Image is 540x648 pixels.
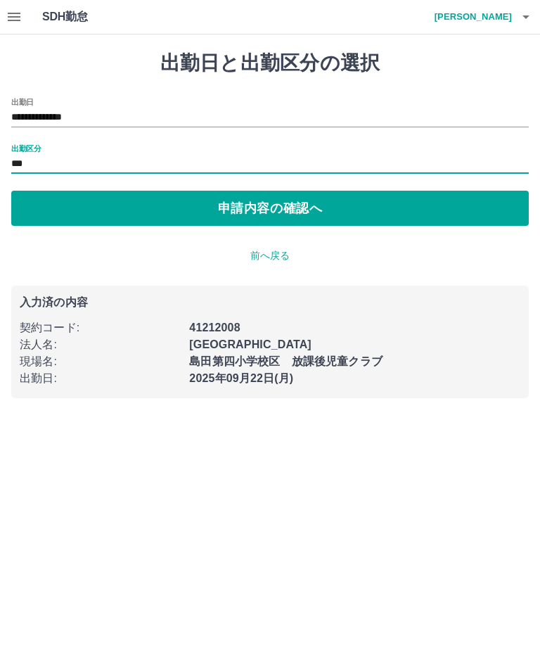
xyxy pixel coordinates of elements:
label: 出勤区分 [11,143,41,153]
b: 41212008 [189,322,240,333]
p: 前へ戻る [11,248,529,263]
p: 契約コード : [20,319,181,336]
p: 現場名 : [20,353,181,370]
p: 法人名 : [20,336,181,353]
b: 2025年09月22日(月) [189,372,293,384]
label: 出勤日 [11,96,34,107]
b: 島田第四小学校区 放課後児童クラブ [189,355,382,367]
h1: 出勤日と出勤区分の選択 [11,51,529,75]
b: [GEOGRAPHIC_DATA] [189,338,311,350]
p: 出勤日 : [20,370,181,387]
p: 入力済の内容 [20,297,520,308]
button: 申請内容の確認へ [11,191,529,226]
